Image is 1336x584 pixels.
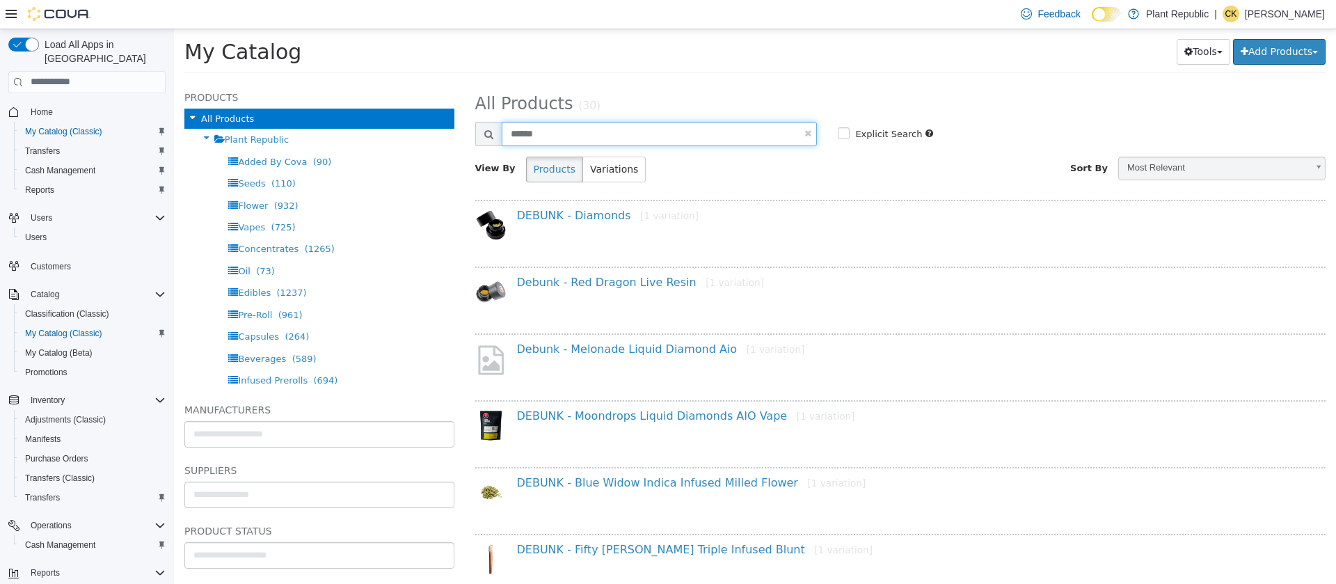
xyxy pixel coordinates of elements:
span: Reports [19,182,166,198]
img: 150 [301,247,333,278]
span: (73) [82,237,101,247]
span: (932) [100,171,125,182]
button: Customers [3,255,171,276]
h5: Product Details [10,554,280,571]
a: Debunk - Red Dragon Live Resin[1 variation] [343,246,590,260]
button: Variations [408,127,472,153]
a: My Catalog (Classic) [19,325,108,342]
span: Home [31,106,53,118]
button: Catalog [25,286,65,303]
button: Inventory [3,390,171,410]
span: Feedback [1037,7,1080,21]
span: Customers [25,257,166,274]
span: Manifests [19,431,166,448]
a: Promotions [19,364,73,381]
small: [1 variation] [623,381,681,393]
span: Catalog [31,289,59,300]
p: Plant Republic [1146,6,1209,22]
a: DEBUNK - Diamonds[1 variation] [343,180,525,193]
span: View By [301,134,342,144]
span: (589) [118,324,143,335]
a: Classification (Classic) [19,306,115,322]
p: | [1214,6,1217,22]
span: Adjustments (Classic) [19,411,166,428]
a: Cash Management [19,162,101,179]
small: (30) [404,70,427,83]
a: Transfers [19,489,65,506]
span: Customers [31,261,71,272]
h5: Products [10,60,280,77]
button: Transfers [14,141,171,161]
span: Classification (Classic) [25,308,109,319]
span: Oil [64,237,76,247]
span: (1237) [102,258,132,269]
span: Beverages [64,324,112,335]
span: Transfers (Classic) [19,470,166,487]
button: My Catalog (Classic) [14,324,171,343]
span: Users [25,232,47,243]
button: Promotions [14,363,171,382]
span: Users [31,212,52,223]
button: Inventory [25,392,70,409]
button: Transfers [14,488,171,507]
a: Cash Management [19,537,101,553]
span: (264) [111,302,135,313]
a: Debunk - Melonade Liquid Diamond Aio[1 variation] [343,313,631,326]
span: Seeds [64,149,91,159]
small: [1 variation] [640,515,699,526]
button: Catalog [3,285,171,304]
span: (90) [139,127,158,138]
button: Classification (Classic) [14,304,171,324]
span: Flower [64,171,94,182]
span: My Catalog (Classic) [25,328,102,339]
span: Concentrates [64,214,125,225]
a: Manifests [19,431,66,448]
span: Cash Management [19,537,166,553]
span: Inventory [31,395,65,406]
span: (961) [104,281,129,291]
a: Most Relevant [944,127,1152,151]
h5: Product Status [10,494,280,510]
button: Transfers (Classic) [14,468,171,488]
span: Vapes [64,193,91,203]
button: Reports [3,563,171,583]
span: Cash Management [25,539,95,551]
a: DEBUNK - Moondrops Liquid Diamonds AIO Vape[1 variation] [343,380,681,393]
button: My Catalog (Beta) [14,343,171,363]
button: Manifests [14,429,171,449]
span: All Products [27,84,80,95]
label: Explicit Search [678,98,748,112]
span: My Catalog (Classic) [19,123,166,140]
span: Transfers [19,143,166,159]
div: Chilufya Kangwa [1223,6,1239,22]
button: Tools [1003,10,1056,35]
button: My Catalog (Classic) [14,122,171,141]
button: Reports [25,565,65,581]
p: [PERSON_NAME] [1245,6,1325,22]
h5: Suppliers [10,433,280,450]
span: Capsules [64,302,105,313]
span: All Products [301,65,399,84]
a: Transfers (Classic) [19,470,100,487]
button: Add Products [1059,10,1152,35]
small: [1 variation] [573,315,631,326]
span: Edibles [64,258,97,269]
small: [1 variation] [532,248,590,259]
img: 150 [301,381,333,412]
button: Operations [25,517,77,534]
span: Promotions [19,364,166,381]
img: Cova [28,7,90,21]
span: Operations [25,517,166,534]
small: [1 variation] [466,181,525,192]
a: Transfers [19,143,65,159]
a: Home [25,104,58,120]
button: Operations [3,516,171,535]
span: Added By Cova [64,127,133,138]
button: Users [3,208,171,228]
button: Home [3,102,171,122]
button: Cash Management [14,161,171,180]
span: My Catalog [10,10,127,35]
span: Most Relevant [945,128,1133,150]
span: Manifests [25,434,61,445]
